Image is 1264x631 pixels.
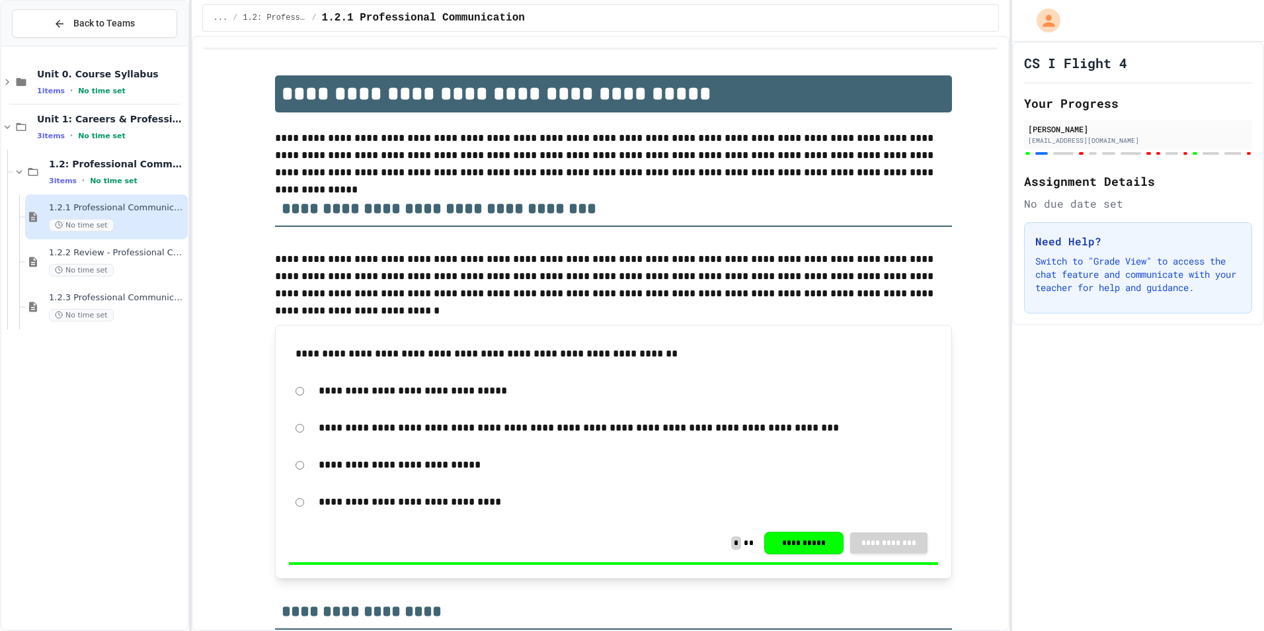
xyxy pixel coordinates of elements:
[311,13,316,23] span: /
[1035,255,1241,294] p: Switch to "Grade View" to access the chat feature and communicate with your teacher for help and ...
[1024,94,1252,112] h2: Your Progress
[1028,136,1248,146] div: [EMAIL_ADDRESS][DOMAIN_NAME]
[49,247,185,259] span: 1.2.2 Review - Professional Communication
[37,113,185,125] span: Unit 1: Careers & Professionalism
[70,130,73,141] span: •
[49,177,77,185] span: 3 items
[1024,54,1127,72] h1: CS I Flight 4
[12,9,177,38] button: Back to Teams
[90,177,138,185] span: No time set
[49,158,185,170] span: 1.2: Professional Communication
[49,292,185,304] span: 1.2.3 Professional Communication Challenge
[49,219,114,231] span: No time set
[49,202,185,214] span: 1.2.1 Professional Communication
[214,13,228,23] span: ...
[70,85,73,96] span: •
[37,87,65,95] span: 1 items
[1035,233,1241,249] h3: Need Help?
[37,68,185,80] span: Unit 0. Course Syllabus
[1023,5,1064,36] div: My Account
[243,13,306,23] span: 1.2: Professional Communication
[233,13,237,23] span: /
[1024,172,1252,190] h2: Assignment Details
[1024,196,1252,212] div: No due date set
[78,87,126,95] span: No time set
[322,10,525,26] span: 1.2.1 Professional Communication
[78,132,126,140] span: No time set
[49,309,114,321] span: No time set
[37,132,65,140] span: 3 items
[82,175,85,186] span: •
[49,264,114,276] span: No time set
[73,17,135,30] span: Back to Teams
[1028,123,1248,135] div: [PERSON_NAME]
